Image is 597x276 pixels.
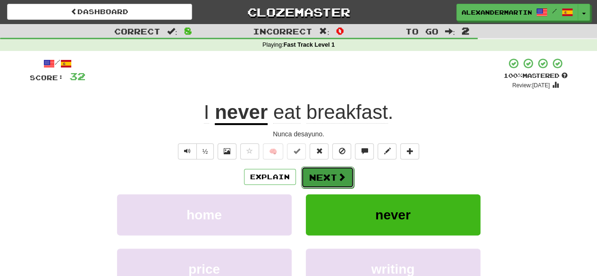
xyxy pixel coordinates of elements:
a: AlexanderMartinez / [456,4,578,21]
button: Discuss sentence (alt+u) [355,143,374,159]
span: I [204,101,210,124]
button: 🧠 [263,143,283,159]
button: Add to collection (alt+a) [400,143,419,159]
button: Explain [244,169,296,185]
button: Next [301,167,354,188]
span: breakfast [306,101,388,124]
div: Text-to-speech controls [176,143,214,159]
small: Review: [DATE] [512,82,550,89]
span: / [552,8,557,14]
span: Incorrect [253,26,312,36]
span: never [375,208,411,222]
span: 8 [184,25,192,36]
a: Dashboard [7,4,192,20]
span: AlexanderMartinez [462,8,531,17]
a: Clozemaster [206,4,391,20]
button: never [306,194,480,235]
span: eat [273,101,301,124]
span: . [268,101,393,124]
span: : [319,27,329,35]
span: 100 % [504,72,522,79]
div: Mastered [504,72,568,80]
span: : [167,27,177,35]
span: : [445,27,455,35]
button: Set this sentence to 100% Mastered (alt+m) [287,143,306,159]
button: Show image (alt+x) [218,143,236,159]
span: Score: [30,74,64,82]
div: Nunca desayuno. [30,129,568,139]
strong: Fast Track Level 1 [284,42,335,48]
span: 32 [69,70,85,82]
div: / [30,58,85,69]
span: 2 [462,25,470,36]
button: Reset to 0% Mastered (alt+r) [310,143,328,159]
button: home [117,194,292,235]
button: Favorite sentence (alt+f) [240,143,259,159]
button: Play sentence audio (ctl+space) [178,143,197,159]
span: 0 [336,25,344,36]
button: Ignore sentence (alt+i) [332,143,351,159]
span: To go [405,26,438,36]
span: Correct [114,26,160,36]
button: Edit sentence (alt+d) [378,143,396,159]
button: ½ [196,143,214,159]
u: never [215,101,268,125]
span: home [186,208,222,222]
